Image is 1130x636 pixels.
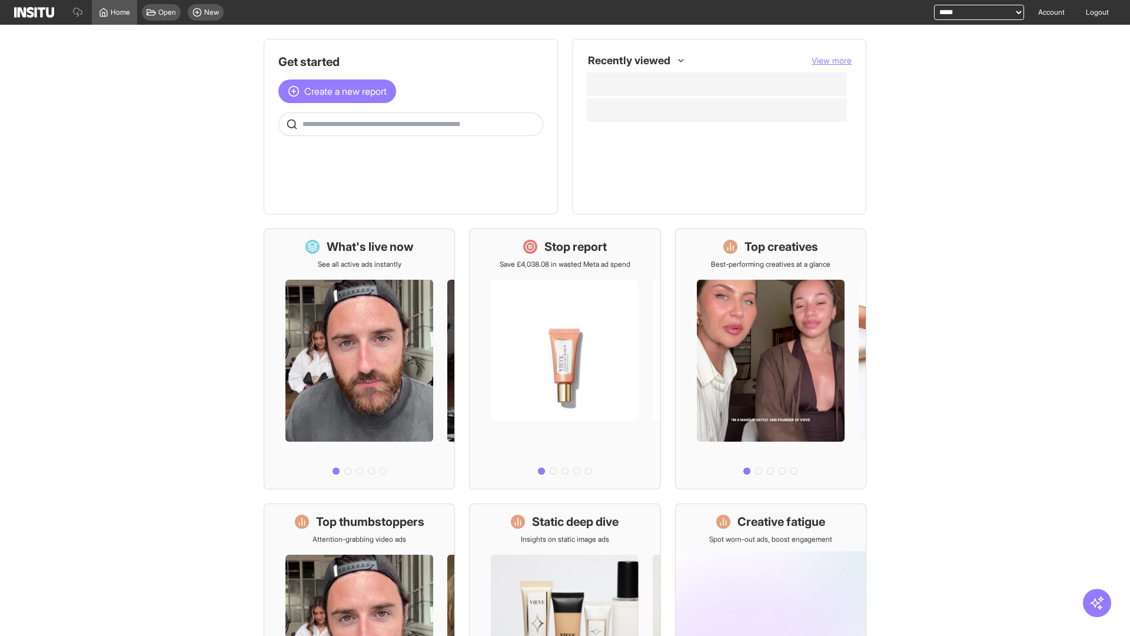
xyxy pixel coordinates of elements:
[812,55,852,65] span: View more
[711,260,830,269] p: Best-performing creatives at a glance
[469,228,660,489] a: Stop reportSave £4,038.08 in wasted Meta ad spend
[521,535,609,544] p: Insights on static image ads
[204,8,219,17] span: New
[591,155,606,169] div: Insights
[327,238,414,255] h1: What's live now
[745,238,818,255] h1: Top creatives
[544,238,607,255] h1: Stop report
[812,55,852,67] button: View more
[613,183,665,193] span: Static Deep Dive
[500,260,630,269] p: Save £4,038.08 in wasted Meta ad spend
[613,131,842,141] span: Top 10 Unique Creatives [Beta]
[304,84,387,98] span: Create a new report
[532,514,619,530] h1: Static deep dive
[316,514,424,530] h1: Top thumbstoppers
[613,183,842,193] span: Static Deep Dive
[675,228,866,489] a: Top creativesBest-performing creatives at a glance
[613,157,842,167] span: Creative Fatigue [Beta]
[591,181,606,195] div: Insights
[313,535,406,544] p: Attention-grabbing video ads
[111,8,130,17] span: Home
[14,7,54,18] img: Logo
[591,129,606,143] div: Insights
[278,54,543,70] h1: Get started
[264,228,455,489] a: What's live nowSee all active ads instantly
[318,260,401,269] p: See all active ads instantly
[613,157,687,167] span: Creative Fatigue [Beta]
[278,79,396,103] button: Create a new report
[613,131,721,141] span: Top 10 Unique Creatives [Beta]
[158,8,176,17] span: Open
